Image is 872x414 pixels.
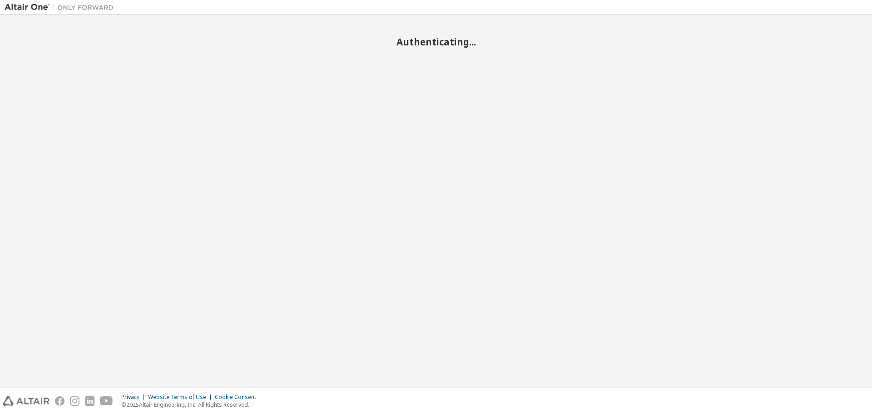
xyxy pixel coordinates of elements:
img: linkedin.svg [85,396,94,406]
div: Website Terms of Use [148,394,215,401]
img: instagram.svg [70,396,79,406]
h2: Authenticating... [5,36,867,48]
div: Privacy [121,394,148,401]
img: altair_logo.svg [3,396,50,406]
div: Cookie Consent [215,394,262,401]
img: facebook.svg [55,396,64,406]
img: youtube.svg [100,396,113,406]
img: Altair One [5,3,118,12]
p: © 2025 Altair Engineering, Inc. All Rights Reserved. [121,401,262,409]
